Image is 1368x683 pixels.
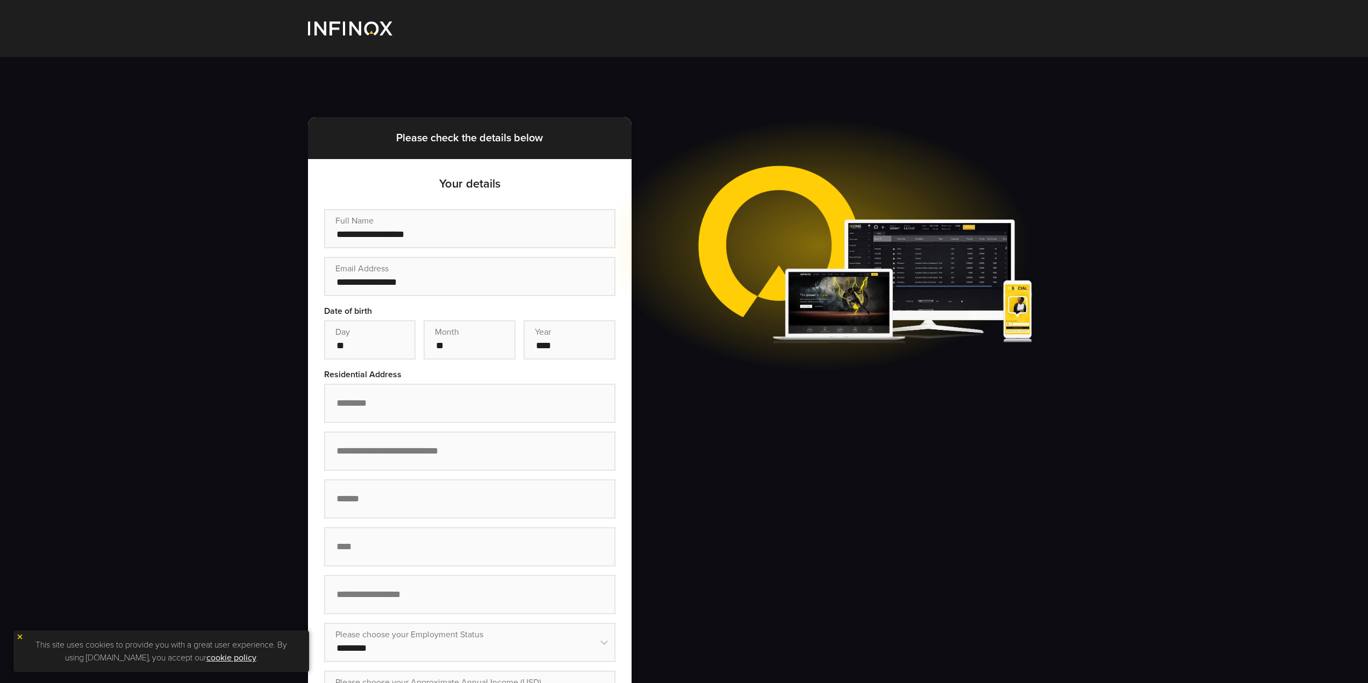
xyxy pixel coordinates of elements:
a: cookie policy [206,652,256,663]
img: yellow close icon [16,633,24,641]
p: Your details [324,175,615,193]
p: Date of birth [324,305,615,318]
p: This site uses cookies to provide you with a great user experience. By using [DOMAIN_NAME], you a... [19,636,304,667]
p: Residential Address [324,368,615,381]
p: Please check the details below [308,117,632,159]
